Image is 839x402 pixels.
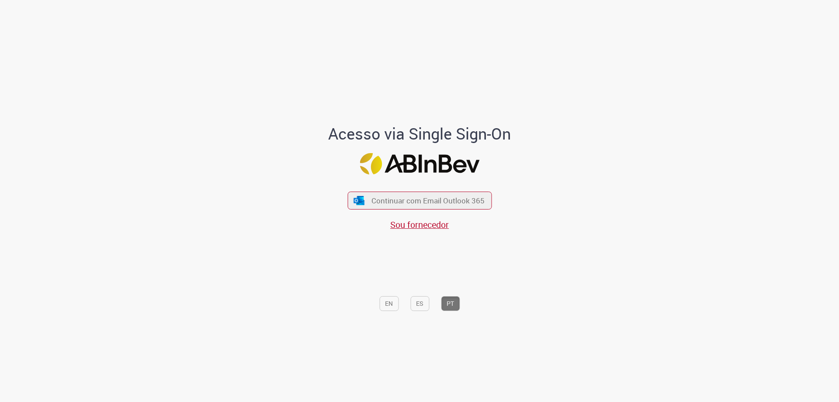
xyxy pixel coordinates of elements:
button: EN [379,296,399,311]
h1: Acesso via Single Sign-On [298,125,541,143]
img: Logo ABInBev [360,153,479,175]
img: ícone Azure/Microsoft 360 [353,196,365,205]
a: Sou fornecedor [390,219,449,231]
span: Continuar com Email Outlook 365 [371,196,485,206]
button: PT [441,296,460,311]
button: ícone Azure/Microsoft 360 Continuar com Email Outlook 365 [347,192,492,210]
button: ES [410,296,429,311]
